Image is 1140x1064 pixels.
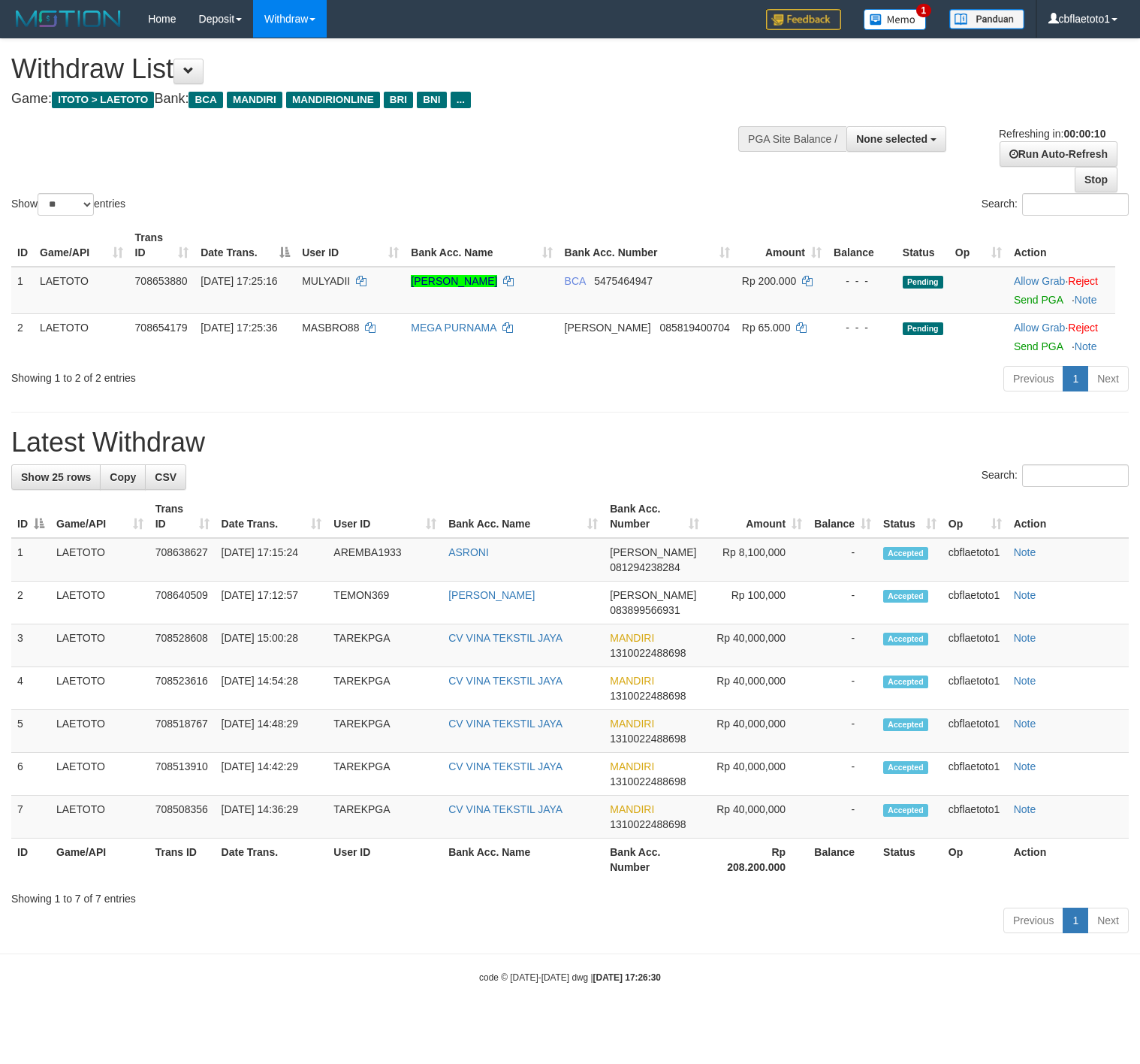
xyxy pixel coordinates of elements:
[50,538,149,582] td: LAETOTO
[1008,313,1115,360] td: ·
[942,839,1008,881] th: Op
[11,313,34,360] td: 2
[1075,294,1097,306] a: Note
[593,972,661,983] strong: [DATE] 17:26:30
[1014,322,1068,334] span: ·
[50,582,149,624] td: LAETOTO
[808,839,877,881] th: Balance
[195,224,296,267] th: Date Trans.: activate to sort column descending
[442,495,604,538] th: Bank Acc. Name: activate to sort column ascending
[327,753,442,796] td: TAREKPGA
[149,753,216,796] td: 708513910
[705,839,808,881] th: Rp 208.200.000
[610,733,686,745] span: Copy 1310022488698 to clipboard
[565,275,586,287] span: BCA
[135,322,188,334] span: 708654179
[1075,167,1117,192] a: Stop
[808,753,877,796] td: -
[11,667,50,710] td: 4
[808,667,877,710] td: -
[856,133,927,145] span: None selected
[916,4,932,17] span: 1
[227,92,282,108] span: MANDIRI
[808,582,877,624] td: -
[705,624,808,667] td: Rp 40,000,000
[448,760,562,772] a: CV VINA TEKSTIL JAYA
[34,267,129,314] td: LAETOTO
[897,224,949,267] th: Status
[1087,366,1129,391] a: Next
[1014,803,1036,815] a: Note
[201,275,277,287] span: [DATE] 17:25:16
[834,320,891,335] div: - - -
[216,710,328,753] td: [DATE] 14:48:29
[52,92,154,108] span: ITOTO > LAETOTO
[705,667,808,710] td: Rp 40,000,000
[942,796,1008,839] td: cbflaetoto1
[34,224,129,267] th: Game/API: activate to sort column ascending
[659,322,729,334] span: Copy 085819400704 to clipboard
[736,224,828,267] th: Amount: activate to sort column ascending
[883,761,928,774] span: Accepted
[11,193,125,216] label: Show entries
[327,495,442,538] th: User ID: activate to sort column ascending
[327,624,442,667] td: TAREKPGA
[479,972,661,983] small: code © [DATE]-[DATE] dwg |
[327,538,442,582] td: AREMBA1933
[1063,908,1088,933] a: 1
[1014,760,1036,772] a: Note
[883,590,928,603] span: Accepted
[11,8,125,30] img: MOTION_logo.png
[942,667,1008,710] td: cbflaetoto1
[834,274,891,289] div: - - -
[942,710,1008,753] td: cbflaetoto1
[188,92,222,108] span: BCA
[50,667,149,710] td: LAETOTO
[1014,546,1036,558] a: Note
[11,464,101,490] a: Show 25 rows
[942,624,1008,667] td: cbflaetoto1
[50,796,149,839] td: LAETOTO
[129,224,195,267] th: Trans ID: activate to sort column ascending
[610,561,680,573] span: Copy 081294238284 to clipboard
[808,624,877,667] td: -
[1008,224,1115,267] th: Action
[610,647,686,659] span: Copy 1310022488698 to clipboard
[327,667,442,710] td: TAREKPGA
[149,582,216,624] td: 708640509
[942,495,1008,538] th: Op: activate to sort column ascending
[135,275,188,287] span: 708653880
[411,322,496,334] a: MEGA PURNAMA
[610,546,696,558] span: [PERSON_NAME]
[149,495,216,538] th: Trans ID: activate to sort column ascending
[1014,589,1036,601] a: Note
[11,885,1129,906] div: Showing 1 to 7 of 7 entries
[594,275,653,287] span: Copy 5475464947 to clipboard
[1014,718,1036,730] a: Note
[448,589,535,601] a: [PERSON_NAME]
[766,9,841,30] img: Feedback.jpg
[149,667,216,710] td: 708523616
[110,471,136,483] span: Copy
[846,126,946,152] button: None selected
[216,495,328,538] th: Date Trans.: activate to sort column ascending
[903,322,943,335] span: Pending
[50,624,149,667] td: LAETOTO
[982,464,1129,487] label: Search:
[11,796,50,839] td: 7
[50,839,149,881] th: Game/API
[155,471,176,483] span: CSV
[411,275,497,287] a: [PERSON_NAME]
[149,624,216,667] td: 708528608
[50,753,149,796] td: LAETOTO
[216,582,328,624] td: [DATE] 17:12:57
[1075,340,1097,352] a: Note
[610,718,654,730] span: MANDIRI
[949,9,1024,29] img: panduan.png
[149,710,216,753] td: 708518767
[11,582,50,624] td: 2
[942,582,1008,624] td: cbflaetoto1
[216,753,328,796] td: [DATE] 14:42:29
[296,224,405,267] th: User ID: activate to sort column ascending
[1087,908,1129,933] a: Next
